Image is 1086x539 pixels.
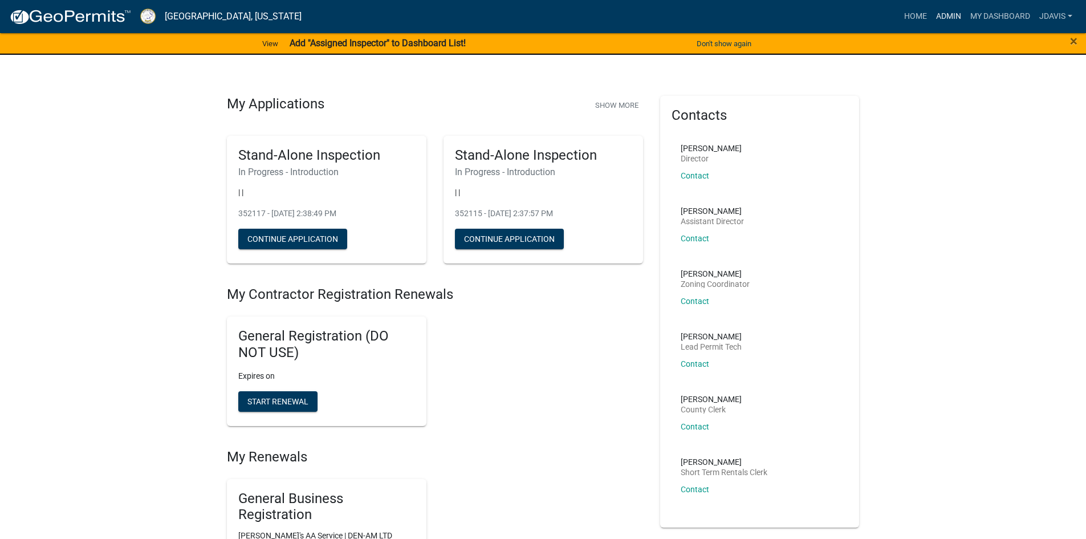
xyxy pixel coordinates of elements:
p: Assistant Director [681,217,744,225]
button: Close [1070,34,1077,48]
p: Expires on [238,370,415,382]
p: Director [681,155,742,163]
wm-registration-list-section: My Contractor Registration Renewals [227,286,643,435]
a: Contact [681,297,709,306]
p: | | [455,187,632,198]
a: Contact [681,422,709,431]
a: jdavis [1035,6,1077,27]
p: [PERSON_NAME] [681,458,767,466]
h6: In Progress - Introduction [455,167,632,177]
a: Contact [681,485,709,494]
h5: Stand-Alone Inspection [455,147,632,164]
img: Putnam County, Georgia [140,9,156,24]
button: Start Renewal [238,391,318,412]
button: Continue Application [455,229,564,249]
a: My Dashboard [966,6,1035,27]
button: Continue Application [238,229,347,249]
p: [PERSON_NAME] [681,333,742,341]
p: [PERSON_NAME] [681,270,750,278]
h4: My Renewals [227,449,643,465]
p: County Clerk [681,406,742,414]
h5: General Registration (DO NOT USE) [238,328,415,361]
h5: Contacts [672,107,848,124]
p: 352115 - [DATE] 2:37:57 PM [455,208,632,220]
h4: My Contractor Registration Renewals [227,286,643,303]
a: Contact [681,234,709,243]
p: [PERSON_NAME] [681,144,742,152]
a: Admin [932,6,966,27]
p: [PERSON_NAME] [681,395,742,403]
h4: My Applications [227,96,324,113]
a: Contact [681,359,709,368]
a: Contact [681,171,709,180]
p: Lead Permit Tech [681,343,742,351]
p: [PERSON_NAME] [681,207,744,215]
span: × [1070,33,1077,49]
h5: General Business Registration [238,491,415,524]
p: | | [238,187,415,198]
button: Show More [591,96,643,115]
h6: In Progress - Introduction [238,167,415,177]
a: [GEOGRAPHIC_DATA], [US_STATE] [165,7,302,26]
p: Short Term Rentals Clerk [681,468,767,476]
button: Don't show again [692,34,756,53]
span: Start Renewal [247,396,308,406]
p: 352117 - [DATE] 2:38:49 PM [238,208,415,220]
strong: Add "Assigned Inspector" to Dashboard List! [290,38,466,48]
a: Home [900,6,932,27]
h5: Stand-Alone Inspection [238,147,415,164]
p: Zoning Coordinator [681,280,750,288]
a: View [258,34,283,53]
